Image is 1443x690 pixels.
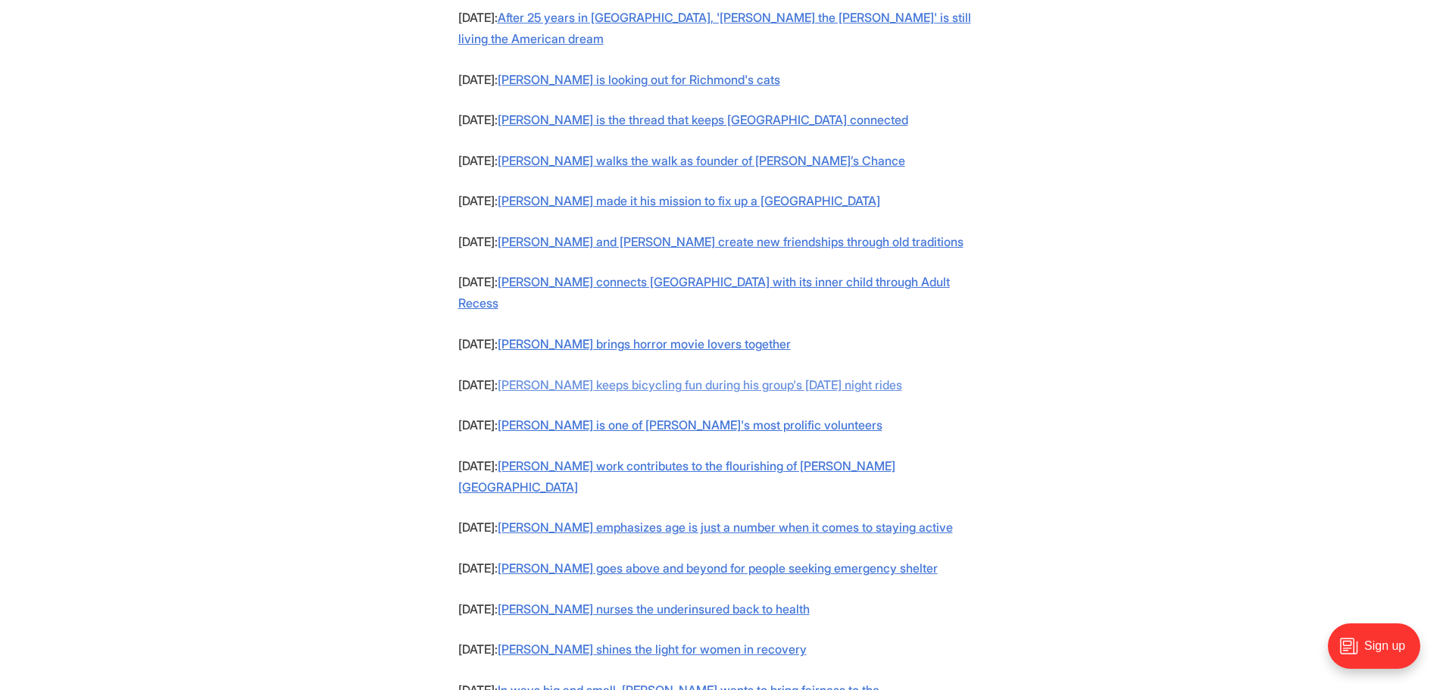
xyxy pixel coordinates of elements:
a: [PERSON_NAME] connects [GEOGRAPHIC_DATA] with its inner child through Adult Recess [458,274,950,311]
a: [PERSON_NAME] is the thread that keeps [GEOGRAPHIC_DATA] connected [498,112,908,127]
p: [DATE]: [458,190,985,211]
p: [DATE]: [458,455,985,498]
a: [PERSON_NAME] keeps bicycling fun during his group's [DATE] night rides [498,377,902,392]
p: [DATE]: [458,517,985,538]
p: [DATE]: [458,414,985,436]
a: [PERSON_NAME] is one of [PERSON_NAME]'s most prolific volunteers [498,417,882,432]
a: [PERSON_NAME] emphasizes age is just a number when it comes to staying active [498,520,953,535]
a: [PERSON_NAME] nurses the underinsured back to health [498,601,810,617]
a: [PERSON_NAME] made it his mission to fix up a [GEOGRAPHIC_DATA] [498,193,880,208]
p: [DATE]: [458,231,985,252]
a: [PERSON_NAME] is looking out for Richmond's cats [498,72,780,87]
p: [DATE]: [458,109,985,130]
p: [DATE]: [458,7,985,49]
a: [PERSON_NAME] and [PERSON_NAME] create new friendships through old traditions [498,234,964,249]
p: [DATE]: [458,333,985,354]
p: [DATE]: [458,557,985,579]
p: [DATE]: [458,271,985,314]
iframe: portal-trigger [1315,616,1443,690]
a: [PERSON_NAME] goes above and beyond for people seeking emergency shelter [498,560,938,576]
p: [DATE]: [458,150,985,171]
a: [PERSON_NAME] work contributes to the flourishing of [PERSON_NAME][GEOGRAPHIC_DATA] [458,458,895,495]
p: [DATE]: [458,69,985,90]
p: [DATE]: [458,598,985,620]
a: [PERSON_NAME] walks the walk as founder of [PERSON_NAME]’s Chance [498,153,905,168]
a: [PERSON_NAME] brings horror movie lovers together [498,336,791,351]
a: After 25 years in [GEOGRAPHIC_DATA], '[PERSON_NAME] the [PERSON_NAME]' is still living the Americ... [458,10,971,46]
p: [DATE]: [458,374,985,395]
a: [PERSON_NAME] shines the light for women in recovery [498,642,807,657]
p: [DATE]: [458,638,985,660]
